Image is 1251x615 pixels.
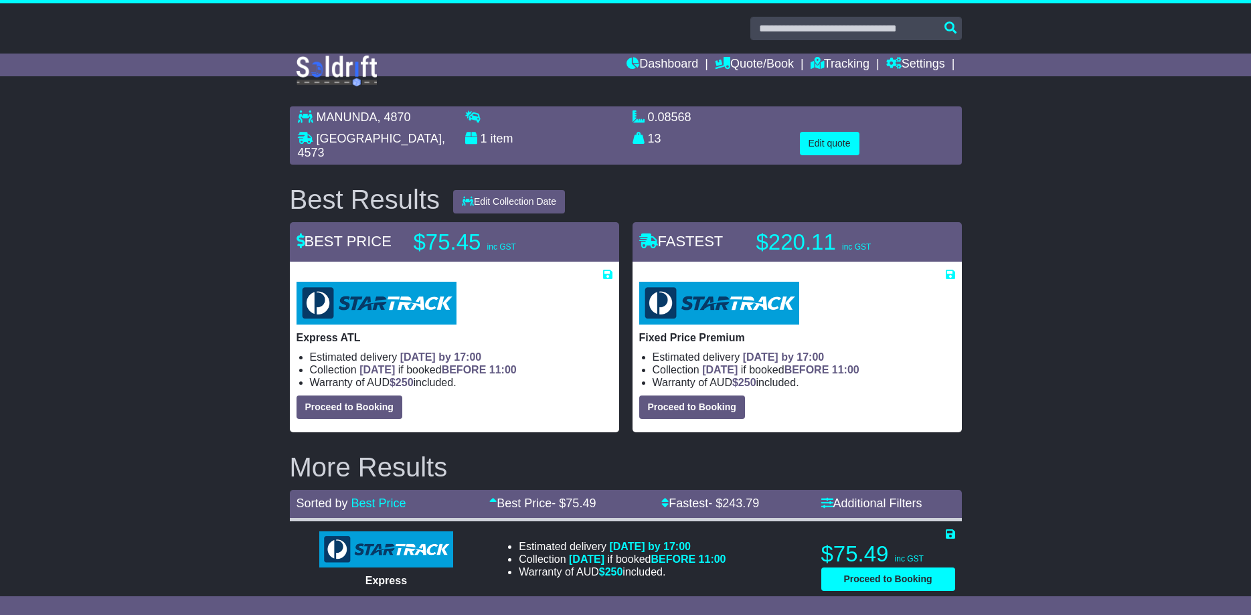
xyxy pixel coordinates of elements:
[414,229,581,256] p: $75.45
[552,497,596,510] span: - $
[519,565,726,578] li: Warranty of AUD included.
[800,132,859,155] button: Edit quote
[290,452,962,482] h2: More Results
[605,566,623,578] span: 250
[359,364,516,375] span: if booked
[784,364,829,375] span: BEFORE
[886,54,945,76] a: Settings
[310,376,612,389] li: Warranty of AUD included.
[653,363,955,376] li: Collection
[708,497,759,510] span: - $
[738,377,756,388] span: 250
[651,553,695,565] span: BEFORE
[609,541,691,552] span: [DATE] by 17:00
[821,567,955,591] button: Proceed to Booking
[702,364,859,375] span: if booked
[453,190,565,213] button: Edit Collection Date
[319,531,453,567] img: StarTrack: Express
[699,553,726,565] span: 11:00
[842,242,871,252] span: inc GST
[317,110,378,124] span: MANUNDA
[639,233,724,250] span: FASTEST
[351,497,406,510] a: Best Price
[519,553,726,565] li: Collection
[365,575,407,586] span: Express
[653,351,955,363] li: Estimated delivery
[390,377,414,388] span: $
[569,553,604,565] span: [DATE]
[653,376,955,389] li: Warranty of AUD included.
[310,351,612,363] li: Estimated delivery
[832,364,859,375] span: 11:00
[489,497,596,510] a: Best Price- $75.49
[811,54,869,76] a: Tracking
[378,110,411,124] span: , 4870
[487,242,516,252] span: inc GST
[715,54,794,76] a: Quote/Book
[722,497,759,510] span: 243.79
[756,229,924,256] p: $220.11
[297,233,392,250] span: BEST PRICE
[489,364,517,375] span: 11:00
[895,554,924,563] span: inc GST
[661,497,759,510] a: Fastest- $243.79
[639,331,955,344] p: Fixed Price Premium
[491,132,513,145] span: item
[283,185,447,214] div: Best Results
[359,364,395,375] span: [DATE]
[519,540,726,553] li: Estimated delivery
[821,541,955,567] p: $75.49
[297,282,456,325] img: StarTrack: Express ATL
[648,132,661,145] span: 13
[481,132,487,145] span: 1
[569,553,726,565] span: if booked
[298,132,445,160] span: , 4573
[821,497,922,510] a: Additional Filters
[648,110,691,124] span: 0.08568
[310,363,612,376] li: Collection
[599,566,623,578] span: $
[639,396,745,419] button: Proceed to Booking
[317,132,442,145] span: [GEOGRAPHIC_DATA]
[639,282,799,325] img: StarTrack: Fixed Price Premium
[396,377,414,388] span: 250
[566,497,596,510] span: 75.49
[400,351,482,363] span: [DATE] by 17:00
[732,377,756,388] span: $
[297,331,612,344] p: Express ATL
[442,364,487,375] span: BEFORE
[702,364,738,375] span: [DATE]
[297,497,348,510] span: Sorted by
[743,351,825,363] span: [DATE] by 17:00
[627,54,698,76] a: Dashboard
[297,396,402,419] button: Proceed to Booking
